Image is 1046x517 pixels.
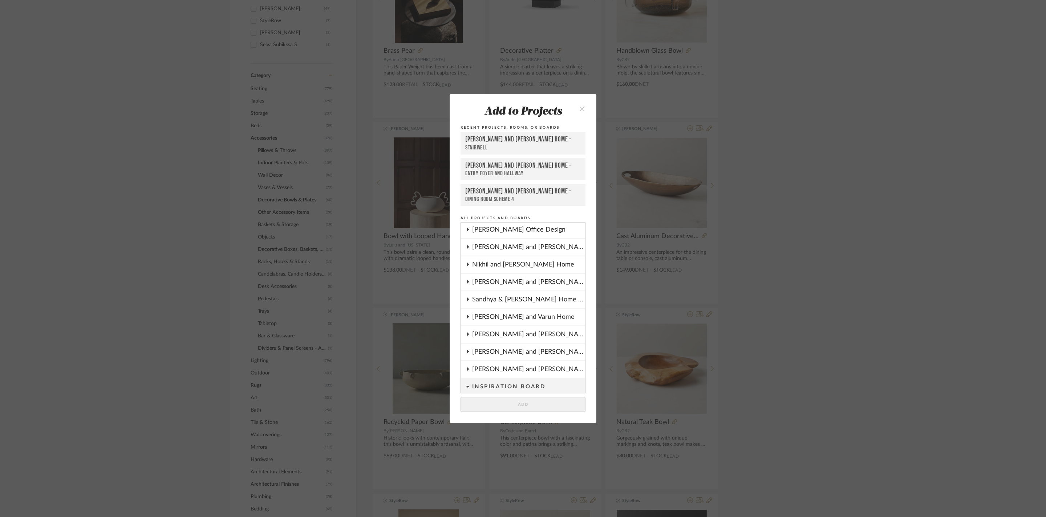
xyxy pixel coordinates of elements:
[472,361,585,378] div: [PERSON_NAME] and [PERSON_NAME] Home Design
[465,187,581,196] div: [PERSON_NAME] and [PERSON_NAME] Home -
[465,144,581,152] div: Stairwell
[472,309,585,325] div: [PERSON_NAME] and Varun Home
[472,378,585,395] div: Inspiration Board
[472,274,585,290] div: [PERSON_NAME] and [PERSON_NAME] Home
[465,196,581,203] div: Dining Room Scheme 4
[465,135,581,144] div: [PERSON_NAME] and [PERSON_NAME] Home -
[461,397,585,412] button: Add
[465,170,581,177] div: Entry Foyer and Hallway
[472,256,585,273] div: Nikhil and [PERSON_NAME] Home
[461,106,585,118] div: Add to Projects
[472,221,585,238] div: [PERSON_NAME] Office Design
[472,344,585,360] div: [PERSON_NAME] and [PERSON_NAME] Design
[472,291,585,308] div: Sandhya & [PERSON_NAME] Home -Master and Powder
[461,124,585,131] div: Recent Projects, Rooms, or Boards
[472,239,585,256] div: [PERSON_NAME] and [PERSON_NAME] Home
[465,161,581,170] div: [PERSON_NAME] and [PERSON_NAME] Home -
[571,101,593,116] button: close
[472,326,585,343] div: [PERSON_NAME] and [PERSON_NAME] Home
[461,215,585,221] div: All Projects and Boards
